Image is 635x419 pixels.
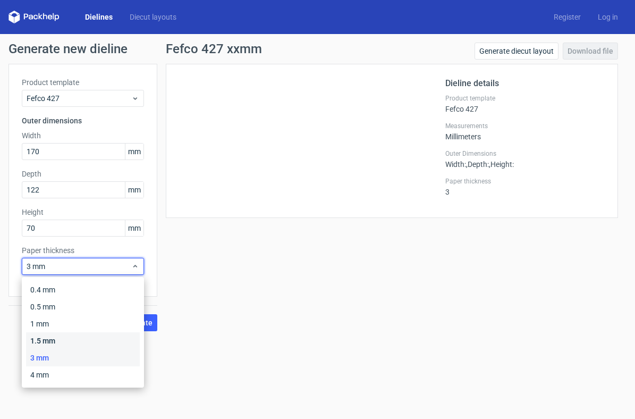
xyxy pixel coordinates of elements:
[166,43,262,55] h1: Fefco 427 xxmm
[125,144,143,160] span: mm
[26,298,140,315] div: 0.5 mm
[27,93,131,104] span: Fefco 427
[445,160,466,169] span: Width :
[22,77,144,88] label: Product template
[445,122,605,130] label: Measurements
[121,12,185,22] a: Diecut layouts
[466,160,489,169] span: , Depth :
[9,43,626,55] h1: Generate new dieline
[545,12,589,22] a: Register
[445,177,605,186] label: Paper thickness
[445,77,605,90] h2: Dieline details
[22,245,144,256] label: Paper thickness
[589,12,626,22] a: Log in
[22,130,144,141] label: Width
[27,261,131,272] span: 3 mm
[489,160,514,169] span: , Height :
[26,332,140,349] div: 1.5 mm
[445,94,605,113] div: Fefco 427
[22,169,144,179] label: Depth
[26,315,140,332] div: 1 mm
[475,43,558,60] a: Generate diecut layout
[26,366,140,383] div: 4 mm
[26,349,140,366] div: 3 mm
[445,149,605,158] label: Outer Dimensions
[445,177,605,196] div: 3
[77,12,121,22] a: Dielines
[22,115,144,126] h3: Outer dimensions
[125,182,143,198] span: mm
[445,94,605,103] label: Product template
[26,281,140,298] div: 0.4 mm
[445,122,605,141] div: Millimeters
[125,220,143,236] span: mm
[22,207,144,217] label: Height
